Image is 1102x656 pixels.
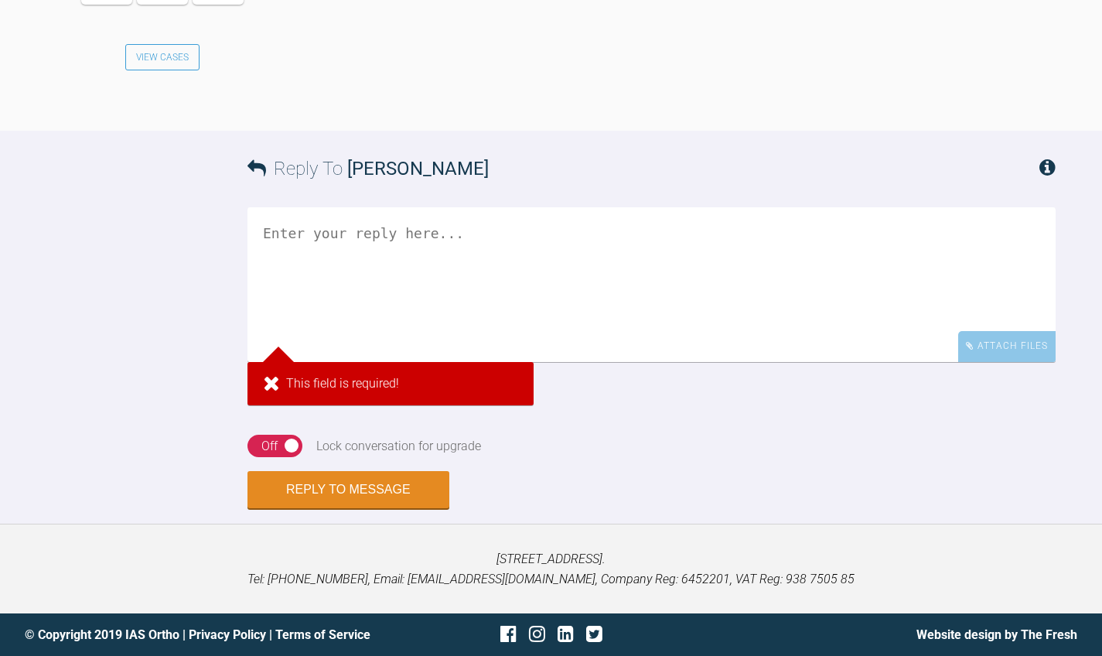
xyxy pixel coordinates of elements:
a: Terms of Service [275,627,370,642]
div: This field is required! [247,362,534,405]
div: © Copyright 2019 IAS Ortho | | [25,625,376,645]
div: Lock conversation for upgrade [316,436,481,456]
div: Off [261,436,278,456]
p: [STREET_ADDRESS]. Tel: [PHONE_NUMBER], Email: [EMAIL_ADDRESS][DOMAIN_NAME], Company Reg: 6452201,... [25,549,1077,589]
a: Privacy Policy [189,627,266,642]
button: Reply to Message [247,471,449,508]
a: View Cases [125,44,200,70]
span: [PERSON_NAME] [347,158,489,179]
div: Attach Files [958,331,1056,361]
h3: Reply To [247,154,489,183]
a: Website design by The Fresh [916,627,1077,642]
